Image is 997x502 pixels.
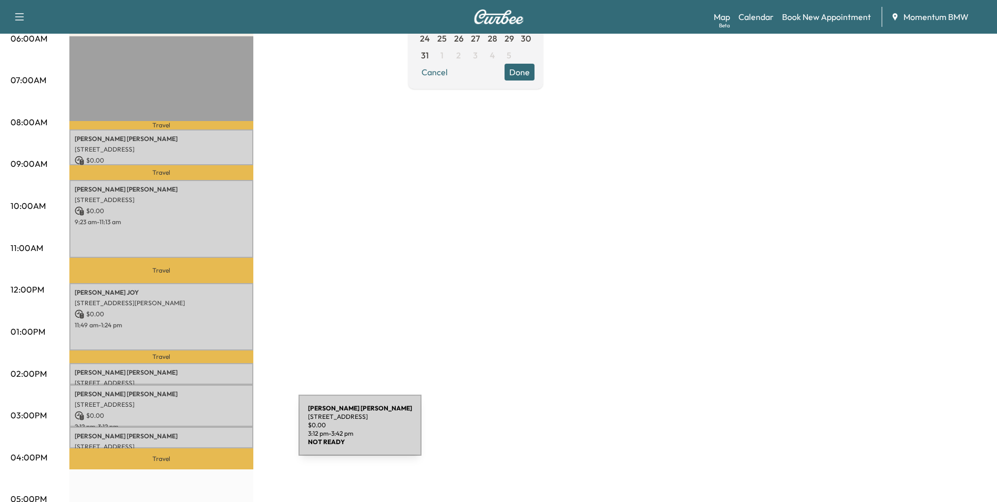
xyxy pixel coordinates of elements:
[11,199,46,212] p: 10:00AM
[488,32,497,45] span: 28
[69,165,253,180] p: Travel
[75,206,248,216] p: $ 0.00
[75,156,248,165] p: $ 0.00
[75,218,248,226] p: 9:23 am - 11:13 am
[474,9,524,24] img: Curbee Logo
[75,443,248,451] p: [STREET_ADDRESS]
[521,32,531,45] span: 30
[11,409,47,421] p: 03:00PM
[490,49,495,62] span: 4
[75,379,248,387] p: [STREET_ADDRESS]
[75,288,248,297] p: [PERSON_NAME] JOY
[75,309,248,319] p: $ 0.00
[11,32,47,45] p: 06:00AM
[75,185,248,194] p: [PERSON_NAME] [PERSON_NAME]
[75,423,248,431] p: 2:12 pm - 3:12 pm
[11,116,47,128] p: 08:00AM
[11,157,47,170] p: 09:00AM
[440,49,444,62] span: 1
[507,49,511,62] span: 5
[75,390,248,398] p: [PERSON_NAME] [PERSON_NAME]
[471,32,480,45] span: 27
[11,242,43,254] p: 11:00AM
[782,11,871,23] a: Book New Appointment
[11,367,47,380] p: 02:00PM
[420,32,430,45] span: 24
[11,74,46,86] p: 07:00AM
[11,283,44,296] p: 12:00PM
[69,448,253,469] p: Travel
[75,411,248,420] p: $ 0.00
[75,135,248,143] p: [PERSON_NAME] [PERSON_NAME]
[454,32,464,45] span: 26
[75,400,248,409] p: [STREET_ADDRESS]
[903,11,969,23] span: Momentum BMW
[11,451,47,464] p: 04:00PM
[719,22,730,29] div: Beta
[421,49,429,62] span: 31
[75,145,248,154] p: [STREET_ADDRESS]
[505,32,514,45] span: 29
[75,368,248,377] p: [PERSON_NAME] [PERSON_NAME]
[473,49,478,62] span: 3
[75,299,248,307] p: [STREET_ADDRESS][PERSON_NAME]
[69,258,253,283] p: Travel
[738,11,774,23] a: Calendar
[69,350,253,363] p: Travel
[11,325,45,338] p: 01:00PM
[417,64,453,81] button: Cancel
[505,64,535,81] button: Done
[69,121,253,129] p: Travel
[714,11,730,23] a: MapBeta
[75,196,248,204] p: [STREET_ADDRESS]
[456,49,461,62] span: 2
[75,321,248,329] p: 11:49 am - 1:24 pm
[75,432,248,440] p: [PERSON_NAME] [PERSON_NAME]
[437,32,447,45] span: 25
